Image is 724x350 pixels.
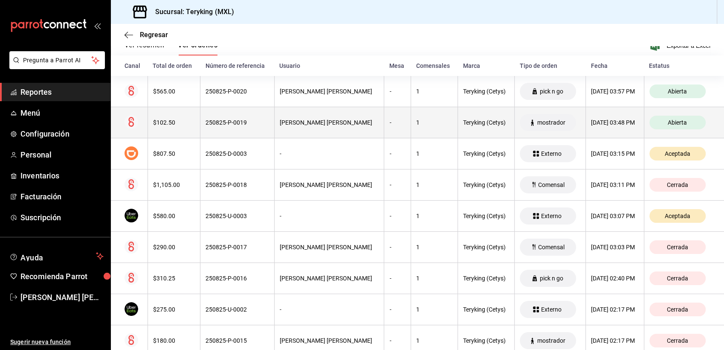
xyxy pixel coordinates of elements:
div: [PERSON_NAME] [PERSON_NAME] [280,88,379,95]
div: [DATE] 03:03 PM [591,244,638,251]
span: Cerrada [663,337,692,344]
button: open_drawer_menu [94,22,101,29]
button: Ver resumen [125,41,164,55]
div: 1 [416,150,452,157]
span: Externo [538,213,565,219]
div: Teryking (Cetys) [463,181,509,188]
div: $290.00 [153,244,195,251]
div: $102.50 [153,119,195,126]
div: 250825-D-0003 [206,150,269,157]
div: [PERSON_NAME] [PERSON_NAME] [280,337,379,344]
span: Suscripción [20,212,104,223]
div: 1 [416,119,452,126]
div: - [389,306,405,313]
h3: Sucursal: Teryking (MXL) [148,7,234,17]
span: Configuración [20,128,104,140]
div: 1 [416,337,452,344]
div: Teryking (Cetys) [463,244,509,251]
div: $565.00 [153,88,195,95]
span: mostrador [534,337,569,344]
div: - [280,150,379,157]
span: Ayuda [20,251,93,261]
span: Cerrada [663,244,692,251]
div: [DATE] 03:57 PM [591,88,638,95]
span: Reportes [20,86,104,98]
span: Comensal [535,244,568,251]
div: [DATE] 02:17 PM [591,306,638,313]
span: Facturación [20,191,104,202]
span: Aceptada [661,150,694,157]
div: Teryking (Cetys) [463,150,509,157]
div: [DATE] 02:40 PM [591,275,638,282]
div: Estatus [649,62,710,69]
div: [DATE] 03:11 PM [591,181,638,188]
div: $275.00 [153,306,195,313]
div: - [389,88,405,95]
div: 1 [416,88,452,95]
div: [DATE] 03:07 PM [591,213,638,219]
div: Comensales [416,62,453,69]
div: $807.50 [153,150,195,157]
div: $1,105.00 [153,181,195,188]
span: Externo [538,150,565,157]
div: 1 [416,213,452,219]
div: Tipo de orden [520,62,581,69]
div: [PERSON_NAME] [PERSON_NAME] [280,244,379,251]
span: Personal [20,149,104,160]
div: Número de referencia [206,62,269,69]
div: navigation tabs [125,41,217,55]
div: $310.25 [153,275,195,282]
div: - [389,337,405,344]
div: 250825-P-0018 [206,181,269,188]
span: Abierta [664,119,690,126]
span: Inventarios [20,170,104,181]
div: Teryking (Cetys) [463,337,509,344]
span: Cerrada [663,181,692,188]
div: - [389,150,405,157]
div: 1 [416,181,452,188]
span: Menú [20,107,104,119]
div: Total de orden [153,62,195,69]
span: Externo [538,306,565,313]
div: 1 [416,275,452,282]
div: [PERSON_NAME] [PERSON_NAME] [280,119,379,126]
div: 250825-P-0017 [206,244,269,251]
div: Canal [125,62,142,69]
div: Teryking (Cetys) [463,88,509,95]
div: Teryking (Cetys) [463,119,509,126]
span: Abierta [664,88,690,95]
div: - [389,275,405,282]
div: [DATE] 03:48 PM [591,119,638,126]
div: 250825-P-0015 [206,337,269,344]
a: Pregunta a Parrot AI [6,62,105,71]
span: mostrador [534,119,569,126]
div: Usuario [279,62,379,69]
div: $580.00 [153,213,195,219]
span: Cerrada [663,306,692,313]
div: - [280,306,379,313]
div: - [389,213,405,219]
span: Sugerir nueva función [10,338,104,347]
div: [PERSON_NAME] [PERSON_NAME] [280,181,379,188]
div: - [389,119,405,126]
div: Marca [463,62,509,69]
div: Teryking (Cetys) [463,275,509,282]
button: Pregunta a Parrot AI [9,51,105,69]
span: [PERSON_NAME] [PERSON_NAME] [20,292,104,303]
div: [DATE] 02:17 PM [591,337,638,344]
button: Exportar a Excel [652,41,710,51]
span: Pregunta a Parrot AI [23,56,92,65]
div: 250825-U-0003 [206,213,269,219]
span: pick n go [536,275,567,282]
span: Cerrada [663,275,692,282]
div: - [389,181,405,188]
span: Regresar [140,31,168,39]
div: 250825-P-0020 [206,88,269,95]
span: Comensal [535,181,568,188]
div: $180.00 [153,337,195,344]
div: 1 [416,244,452,251]
div: [PERSON_NAME] [PERSON_NAME] [280,275,379,282]
button: Regresar [125,31,168,39]
div: 250825-U-0002 [206,306,269,313]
